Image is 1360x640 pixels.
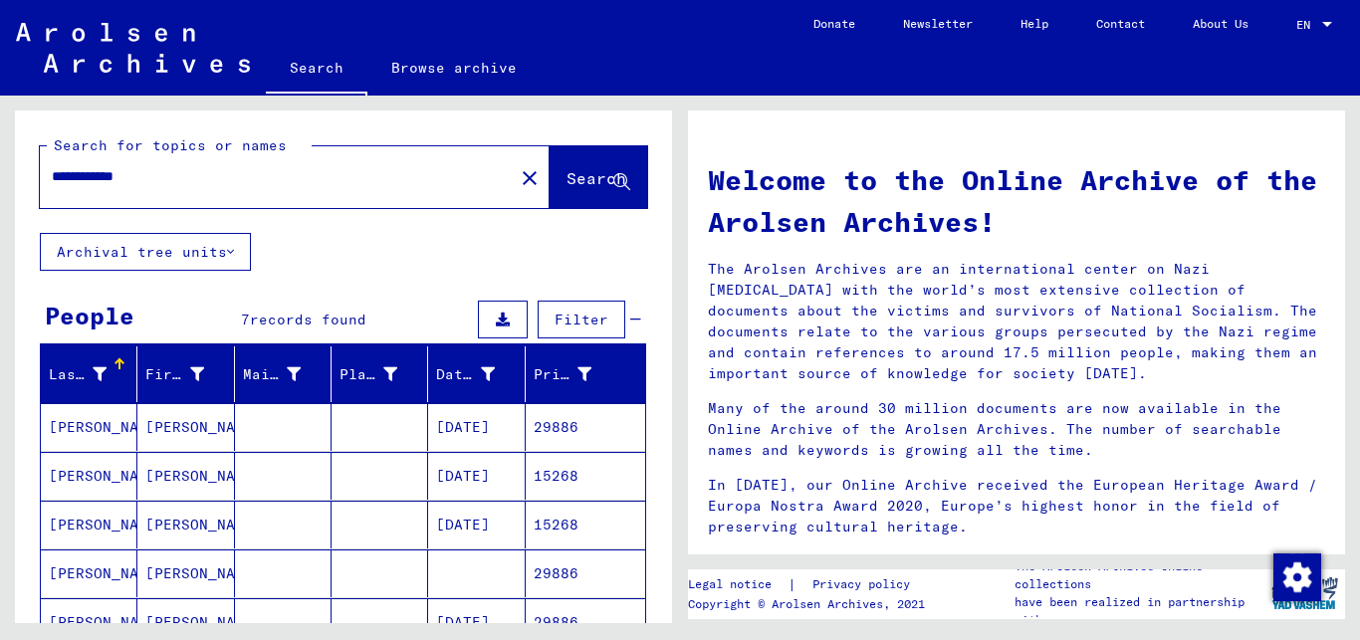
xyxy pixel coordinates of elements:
[137,501,234,548] mat-cell: [PERSON_NAME]
[526,549,645,597] mat-cell: 29886
[436,358,524,390] div: Date of Birth
[518,166,542,190] mat-icon: close
[688,574,788,595] a: Legal notice
[41,346,137,402] mat-header-cell: Last Name
[54,136,287,154] mat-label: Search for topics or names
[796,574,934,595] a: Privacy policy
[526,403,645,451] mat-cell: 29886
[45,298,134,333] div: People
[1015,557,1263,593] p: The Arolsen Archives online collections
[40,233,251,271] button: Archival tree units
[235,346,332,402] mat-header-cell: Maiden Name
[526,346,645,402] mat-header-cell: Prisoner #
[1296,17,1310,32] mat-select-trigger: EN
[16,23,250,73] img: Arolsen_neg.svg
[538,301,625,338] button: Filter
[41,452,137,500] mat-cell: [PERSON_NAME]
[526,501,645,548] mat-cell: 15268
[567,168,626,188] span: Search
[688,574,934,595] div: |
[243,364,301,385] div: Maiden Name
[340,364,397,385] div: Place of Birth
[708,159,1325,243] h1: Welcome to the Online Archive of the Arolsen Archives!
[41,501,137,548] mat-cell: [PERSON_NAME]
[49,364,107,385] div: Last Name
[367,44,541,92] a: Browse archive
[708,259,1325,384] p: The Arolsen Archives are an international center on Nazi [MEDICAL_DATA] with the world’s most ext...
[137,452,234,500] mat-cell: [PERSON_NAME]
[41,549,137,597] mat-cell: [PERSON_NAME]
[1015,593,1263,629] p: have been realized in partnership with
[241,311,250,328] span: 7
[243,358,331,390] div: Maiden Name
[436,364,494,385] div: Date of Birth
[1273,553,1321,601] img: Zustimmung ändern
[428,501,525,548] mat-cell: [DATE]
[534,358,621,390] div: Prisoner #
[534,364,591,385] div: Prisoner #
[137,549,234,597] mat-cell: [PERSON_NAME]
[708,475,1325,537] p: In [DATE], our Online Archive received the European Heritage Award / Europa Nostra Award 2020, Eu...
[688,595,934,613] p: Copyright © Arolsen Archives, 2021
[145,358,233,390] div: First Name
[49,358,136,390] div: Last Name
[145,364,203,385] div: First Name
[41,403,137,451] mat-cell: [PERSON_NAME]
[428,346,525,402] mat-header-cell: Date of Birth
[266,44,367,96] a: Search
[332,346,428,402] mat-header-cell: Place of Birth
[137,403,234,451] mat-cell: [PERSON_NAME]
[550,146,647,208] button: Search
[428,452,525,500] mat-cell: [DATE]
[555,311,608,328] span: Filter
[250,311,366,328] span: records found
[510,157,550,197] button: Clear
[137,346,234,402] mat-header-cell: First Name
[1267,568,1342,618] img: yv_logo.png
[428,403,525,451] mat-cell: [DATE]
[708,398,1325,461] p: Many of the around 30 million documents are now available in the Online Archive of the Arolsen Ar...
[340,358,427,390] div: Place of Birth
[526,452,645,500] mat-cell: 15268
